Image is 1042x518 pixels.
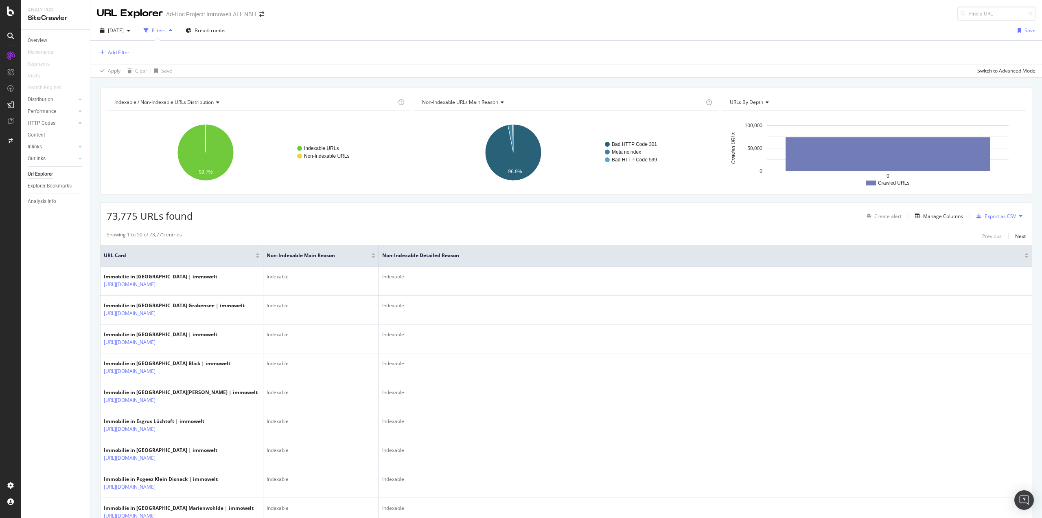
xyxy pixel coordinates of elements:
div: Immobilie in Esgrus Lüchtoft | immowelt [104,418,204,425]
div: Immobilie in Pogeez Klein Disnack | immowelt [104,476,218,483]
div: Indexable [382,476,1029,483]
a: Movements [28,48,61,57]
span: Non-Indexable Main Reason [267,252,359,259]
div: Indexable [382,418,1029,425]
span: Non-Indexable Detailed Reason [382,252,1012,259]
span: URLs by Depth [730,99,763,106]
div: Manage Columns [923,213,963,220]
div: Search Engines [28,84,61,92]
span: Indexable / Non-Indexable URLs distribution [114,99,214,106]
div: Inlinks [28,143,42,151]
text: 99.7% [199,169,212,175]
text: Non-Indexable URLs [304,153,349,159]
a: [URL][DOMAIN_NAME] [104,454,155,462]
svg: A chart. [414,117,716,188]
text: 50,000 [747,145,762,151]
div: Next [1015,233,1026,240]
text: Bad HTTP Code 599 [612,157,657,163]
a: [URL][DOMAIN_NAME] [104,483,155,491]
div: Indexable [382,360,1029,367]
div: SiteCrawler [28,13,83,23]
text: Meta noindex [612,149,641,155]
button: Filters [140,24,175,37]
div: Filters [152,27,166,34]
div: Immobilie in [GEOGRAPHIC_DATA] Grabensee | immowelt [104,302,245,309]
a: Performance [28,107,76,116]
div: Explorer Bookmarks [28,182,72,190]
div: HTTP Codes [28,119,55,128]
span: 73,775 URLs found [107,209,193,223]
button: Create alert [863,209,902,223]
h4: URLs by Depth [728,96,1018,109]
div: Visits [28,72,40,80]
text: Crawled URLs [731,132,736,164]
div: Immobilie in [GEOGRAPHIC_DATA] | immowelt [104,331,217,338]
h4: Indexable / Non-Indexable URLs Distribution [113,96,396,109]
div: Showing 1 to 50 of 73,775 entries [107,231,182,241]
button: Breadcrumbs [182,24,229,37]
text: 100,000 [745,123,763,128]
span: 2025 Aug. 13th [108,27,124,34]
button: Previous [982,231,1002,241]
div: Indexable [382,302,1029,309]
text: Indexable URLs [304,145,339,151]
div: Indexable [267,418,375,425]
a: [URL][DOMAIN_NAME] [104,309,155,317]
a: Inlinks [28,143,76,151]
div: Indexable [382,447,1029,454]
a: [URL][DOMAIN_NAME] [104,367,155,375]
div: Outlinks [28,154,46,163]
button: Switch to Advanced Mode [974,64,1035,77]
a: Outlinks [28,154,76,163]
div: A chart. [722,117,1024,188]
a: [URL][DOMAIN_NAME] [104,280,155,289]
div: Indexable [267,505,375,512]
div: Save [161,67,172,74]
a: HTTP Codes [28,119,76,128]
h4: Non-Indexable URLs Main Reason [420,96,704,109]
a: Search Engines [28,84,70,92]
div: Immobilie in [GEOGRAPHIC_DATA] | immowelt [104,273,217,280]
button: Export as CSV [973,209,1016,223]
text: 0 [760,168,762,174]
div: Add Filter [108,49,129,56]
div: Indexable [382,389,1029,396]
div: Distribution [28,95,53,104]
div: Apply [108,67,120,74]
div: Previous [982,233,1002,240]
a: Visits [28,72,48,80]
span: URL Card [104,252,254,259]
button: Save [1014,24,1035,37]
text: 0 [887,173,889,179]
a: [URL][DOMAIN_NAME] [104,396,155,404]
div: Indexable [267,360,375,367]
a: Explorer Bookmarks [28,182,84,190]
div: Indexable [267,273,375,280]
a: Overview [28,36,84,45]
a: [URL][DOMAIN_NAME] [104,425,155,433]
div: Save [1024,27,1035,34]
div: Analysis Info [28,197,56,206]
input: Find a URL [957,7,1035,21]
div: Indexable [267,389,375,396]
div: arrow-right-arrow-left [259,11,264,17]
a: Segments [28,60,58,68]
text: 96.9% [508,169,522,174]
div: Indexable [382,273,1029,280]
div: Clear [135,67,147,74]
div: Url Explorer [28,170,53,179]
div: Open Intercom Messenger [1014,490,1034,510]
button: Save [151,64,172,77]
div: Indexable [267,302,375,309]
button: Clear [124,64,147,77]
div: Immobilie in [GEOGRAPHIC_DATA] | immowelt [104,447,217,454]
div: Performance [28,107,56,116]
button: [DATE] [97,24,134,37]
button: Apply [97,64,120,77]
div: Content [28,131,45,139]
div: URL Explorer [97,7,163,20]
button: Next [1015,231,1026,241]
div: Indexable [267,447,375,454]
span: Non-Indexable URLs Main Reason [422,99,498,106]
